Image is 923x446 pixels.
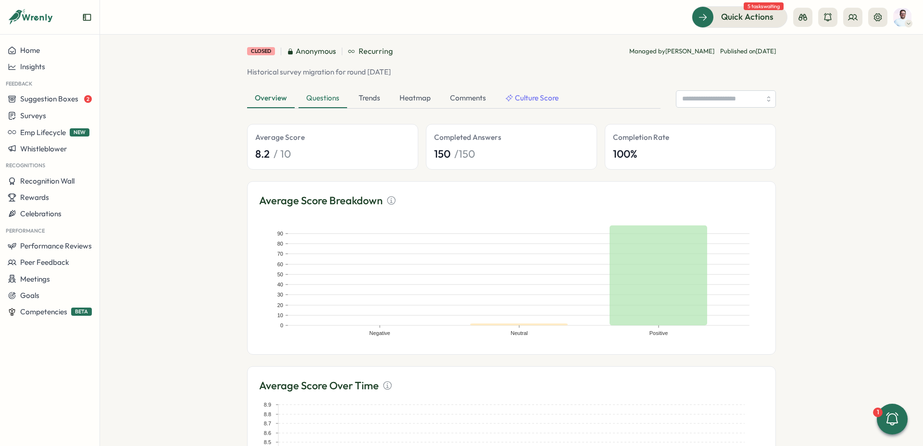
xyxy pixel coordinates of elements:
h3: Average Score [255,132,410,143]
div: Heatmap [392,89,438,108]
h3: Average Score Breakdown [259,193,383,208]
span: BETA [71,308,92,316]
text: Negative [369,330,390,336]
span: Celebrations [20,209,62,218]
span: Quick Actions [721,11,773,23]
span: Rewards [20,193,49,202]
button: Expand sidebar [82,12,92,22]
span: [PERSON_NAME] [665,47,714,55]
text: 90 [277,231,283,236]
a: Culture Score [498,89,566,108]
span: Surveys [20,111,46,120]
img: Johannes Keller [893,8,911,26]
span: Performance Reviews [20,241,92,250]
p: / 150 [454,147,475,161]
text: 80 [277,241,283,247]
span: Peer Feedback [20,258,69,267]
text: 40 [277,282,283,287]
span: Anonymous [296,45,336,57]
p: 150 [434,147,450,161]
h3: Average Score Over Time [259,378,379,393]
span: Emp Lifecycle [20,128,66,137]
span: Goals [20,291,39,300]
text: 8.7 [264,421,271,426]
p: 100 % [613,147,768,161]
text: 8.5 [264,439,271,445]
text: 20 [277,302,283,308]
text: 8.9 [264,402,271,408]
span: Recurring [359,45,393,57]
h3: Completion Rate [613,132,768,143]
text: 10 [277,312,283,318]
h3: Completed Answers [434,132,589,143]
div: Trends [351,89,388,108]
span: Competencies [20,307,67,316]
text: Neutral [511,330,527,336]
div: Comments [442,89,494,108]
text: 8.6 [264,430,271,436]
text: 8.8 [264,411,271,417]
span: 5 tasks waiting [744,2,784,10]
span: Whistleblower [20,144,67,153]
div: Overview [247,89,295,108]
div: closed [247,47,275,55]
text: 60 [277,261,283,267]
button: Quick Actions [692,6,787,27]
span: Culture Score [515,93,559,103]
div: Historical survey migration for round [DATE] [247,67,776,77]
p: Managed by [629,47,714,56]
p: 8.2 [255,147,270,161]
div: Questions [299,89,347,108]
span: Suggestion Boxes [20,94,78,103]
span: [DATE] [756,47,776,55]
text: 0 [280,322,283,328]
span: NEW [70,128,89,136]
p: / 10 [274,147,291,161]
text: Positive [649,330,668,336]
div: 1 [873,408,883,417]
button: 1 [877,404,908,434]
span: Recognition Wall [20,176,75,186]
p: Published on [720,47,776,56]
span: Home [20,46,40,55]
span: Insights [20,62,45,71]
text: 50 [277,272,283,277]
text: 30 [277,292,283,297]
text: 70 [277,251,283,257]
span: Meetings [20,274,50,284]
span: 2 [84,95,92,103]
